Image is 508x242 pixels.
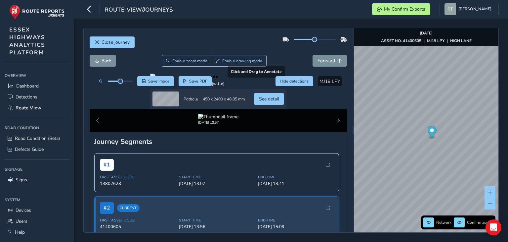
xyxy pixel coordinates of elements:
span: Confirm assets [467,220,493,225]
button: [PERSON_NAME] [444,3,494,15]
span: MJ19 LPY [319,78,340,85]
button: Hide detections [275,76,313,86]
span: [DATE] 13:56 [179,224,254,230]
div: | | [381,38,472,43]
span: My Confirm Exports [384,6,425,12]
div: Map marker [428,126,437,140]
span: Save image [148,79,170,84]
span: Start Time: [179,218,254,223]
span: [DATE] 13:41 [258,181,333,187]
span: ESSEX HIGHWAYS ANALYTICS PLATFORM [9,26,45,56]
span: Detections [16,94,37,100]
span: First Asset Code: [100,175,175,180]
a: Defects Guide [5,144,69,155]
span: 41400605 [100,224,175,230]
span: [PERSON_NAME] [458,3,491,15]
span: Save PDF [189,79,207,84]
a: Dashboard [5,81,69,91]
button: Draw [212,55,267,67]
span: Hide detections [280,79,309,84]
span: See detail [259,96,279,102]
a: Devices [5,205,69,216]
a: Users [5,216,69,227]
button: See detail [254,93,284,105]
span: 13802628 [100,181,175,187]
span: [DATE] 15:09 [258,224,333,230]
strong: HIGH LANE [450,38,472,43]
button: Zoom [162,55,212,67]
span: End Time: [258,175,333,180]
td: 450 x 2400 x 48.85 mm [200,89,247,109]
span: Current [117,204,140,212]
strong: ASSET NO. 41400605 [381,38,421,43]
span: Enable drawing mode [222,58,262,64]
button: Back [90,55,116,67]
img: rr logo [9,5,64,20]
strong: MJ19 LPY [427,38,444,43]
span: Road Condition (Beta) [15,135,60,142]
span: # 1 [100,159,114,171]
a: Help [5,227,69,238]
span: Users [16,218,27,224]
a: Route View [5,102,69,113]
div: Signage [5,164,69,174]
button: Close journey [90,36,135,48]
span: Defects Guide [15,146,44,152]
div: Journey Segments [94,137,342,146]
span: Network [436,220,451,225]
span: First Asset Code: [100,218,175,223]
span: End Time: [258,218,333,223]
button: PDF [179,76,212,86]
span: Start Time: [179,175,254,180]
span: Dashboard [16,83,39,89]
img: Thumbnail frame [198,114,238,120]
a: Signs [5,174,69,185]
span: Close journey [102,39,130,45]
button: My Confirm Exports [372,3,430,15]
div: System [5,195,69,205]
button: Save [137,76,174,86]
span: Enable zoom mode [172,58,207,64]
span: # 2 [100,202,114,214]
span: Route View [16,105,41,111]
strong: [DATE] [420,30,433,36]
a: Detections [5,91,69,102]
div: [DATE] 13:57 [198,120,238,125]
span: Help [15,229,25,235]
div: Overview [5,71,69,81]
div: Road Condition [5,123,69,133]
div: Open Intercom Messenger [486,219,501,235]
span: Back [102,58,111,64]
td: Pothole [181,89,200,109]
span: Signs [16,177,27,183]
img: diamond-layout [444,3,456,15]
span: [DATE] 13:07 [179,181,254,187]
span: Devices [16,207,31,213]
span: Forward [317,58,335,64]
a: Road Condition (Beta) [5,133,69,144]
button: Forward [313,55,347,67]
span: route-view/journeys [105,6,173,15]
